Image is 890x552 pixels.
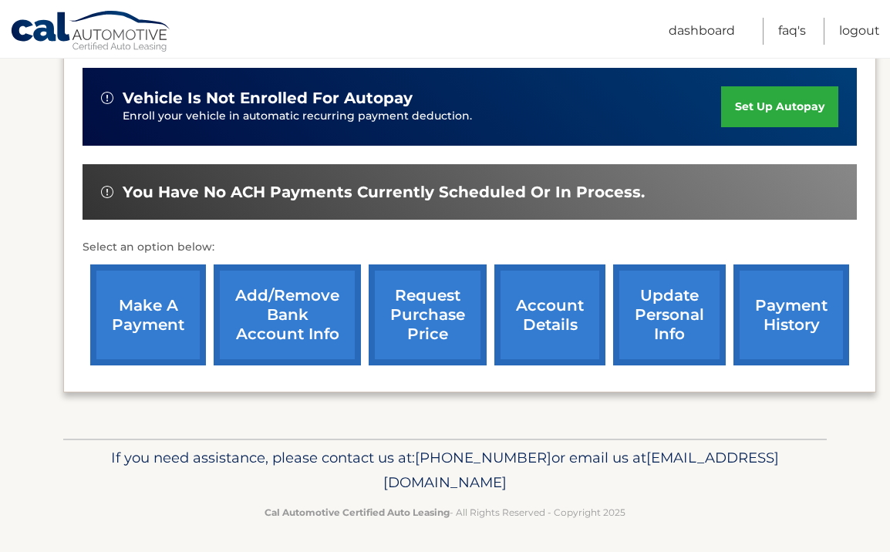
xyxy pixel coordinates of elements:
[101,186,113,198] img: alert-white.svg
[123,108,721,125] p: Enroll your vehicle in automatic recurring payment deduction.
[494,264,605,365] a: account details
[265,507,450,518] strong: Cal Automotive Certified Auto Leasing
[383,449,779,491] span: [EMAIL_ADDRESS][DOMAIN_NAME]
[733,264,849,365] a: payment history
[214,264,361,365] a: Add/Remove bank account info
[721,86,838,127] a: set up autopay
[90,264,206,365] a: make a payment
[778,18,806,45] a: FAQ's
[839,18,880,45] a: Logout
[123,89,413,108] span: vehicle is not enrolled for autopay
[83,238,857,257] p: Select an option below:
[123,183,645,202] span: You have no ACH payments currently scheduled or in process.
[415,449,551,466] span: [PHONE_NUMBER]
[669,18,735,45] a: Dashboard
[613,264,726,365] a: update personal info
[369,264,487,365] a: request purchase price
[73,504,817,520] p: - All Rights Reserved - Copyright 2025
[10,10,172,55] a: Cal Automotive
[73,446,817,495] p: If you need assistance, please contact us at: or email us at
[101,92,113,104] img: alert-white.svg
